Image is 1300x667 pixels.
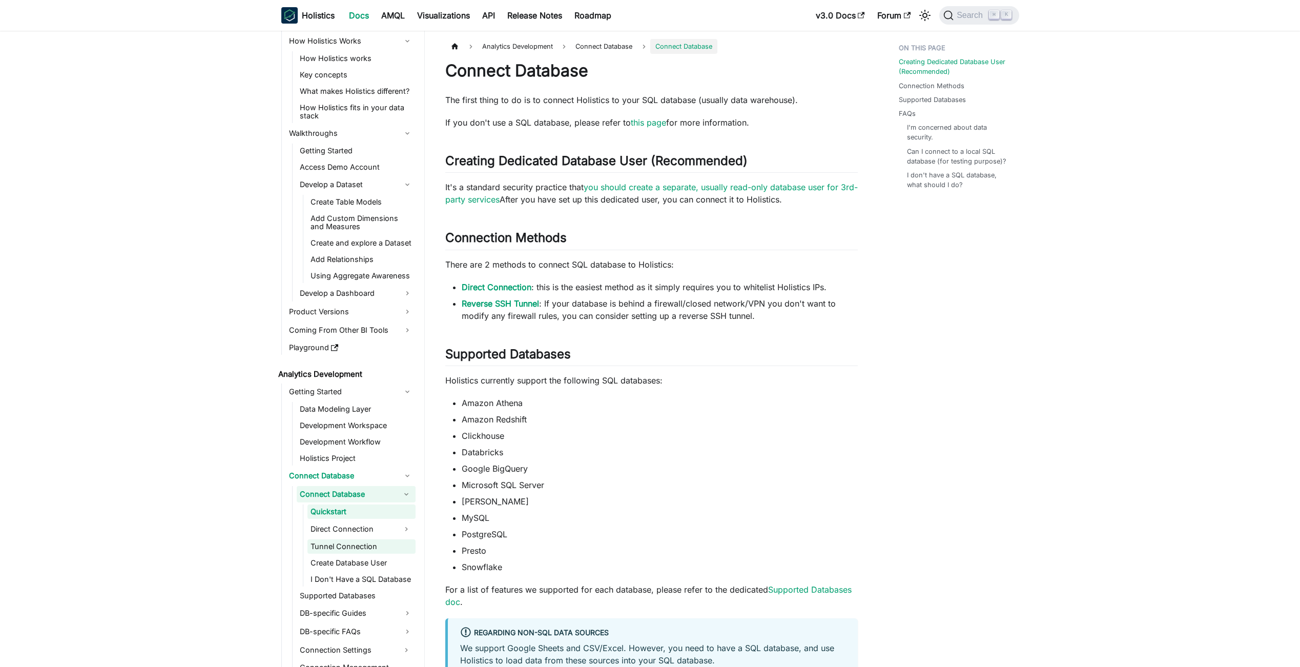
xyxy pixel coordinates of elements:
a: Key concepts [297,68,416,82]
a: Holistics Project [297,451,416,466]
p: The first thing to do is to connect Holistics to your SQL database (usually data warehouse). [445,94,858,106]
a: Can I connect to a local SQL database (for testing purpose)? [907,147,1009,166]
a: Connect Database [297,486,397,502]
kbd: ⌘ [989,10,999,19]
a: v3.0 Docs [810,7,871,24]
a: How Holistics fits in your data stack [297,100,416,123]
a: Forum [871,7,917,24]
a: Tunnel Connection [307,539,416,554]
a: Product Versions [286,304,416,320]
a: Add Custom Dimensions and Measures [307,211,416,234]
a: Connect Database [286,468,416,484]
a: Creating Dedicated Database User (Recommended) [899,57,1013,76]
img: Holistics [281,7,298,24]
a: I don't have a SQL database, what should I do? [907,170,1009,190]
a: Getting Started [297,144,416,158]
span: Connect Database [650,39,717,54]
a: DB-specific FAQs [297,623,416,640]
p: If you don't use a SQL database, please refer to for more information. [445,116,858,129]
a: How Holistics works [297,51,416,66]
li: MySQL [462,512,858,524]
a: Development Workspace [297,418,416,433]
a: Create Database User [307,556,416,570]
a: Using Aggregate Awareness [307,269,416,283]
h2: Connection Methods [445,230,858,250]
button: Expand sidebar category 'Direct Connection' [397,521,416,537]
span: Analytics Development [477,39,558,54]
a: What makes Holistics different? [297,84,416,98]
button: Switch between dark and light mode (currently light mode) [917,7,933,24]
li: Amazon Athena [462,397,858,409]
p: There are 2 methods to connect SQL database to Holistics: [445,258,858,271]
p: It's a standard security practice that After you have set up this dedicated user, you can connect... [445,181,858,206]
a: Supported Databases [297,589,416,603]
h1: Connect Database [445,60,858,81]
a: Connection Methods [899,81,964,91]
a: Data Modeling Layer [297,402,416,416]
button: Expand sidebar category 'Connection Settings' [397,642,416,658]
a: FAQs [899,109,916,118]
a: Add Relationships [307,252,416,267]
nav: Breadcrumbs [445,39,858,54]
a: DB-specific Guides [297,605,416,621]
li: [PERSON_NAME] [462,495,858,508]
p: We support Google Sheets and CSV/Excel. However, you need to have a SQL database, and use Holisti... [460,642,845,666]
a: Reverse SSH Tunnel [462,298,539,309]
nav: Docs sidebar [271,31,425,667]
a: Direct Connection [307,521,397,537]
h2: Supported Databases [445,347,858,366]
li: Clickhouse [462,430,858,442]
a: Getting Started [286,383,416,400]
li: Google BigQuery [462,462,858,475]
a: you should create a separate, usually read-only database user for 3rd-party services [445,182,858,205]
a: Create Table Models [307,195,416,209]
li: PostgreSQL [462,528,858,540]
a: Direct Connection [462,282,531,292]
a: I'm concerned about data security. [907,123,1009,142]
a: Create and explore a Dataset [307,236,416,250]
li: Snowflake [462,561,858,573]
a: Analytics Development [275,367,416,381]
li: : If your database is behind a firewall/closed network/VPN you don't want to modify any firewall ... [462,297,858,322]
a: this page [631,117,666,128]
a: HolisticsHolistics [281,7,335,24]
button: Search (Command+K) [939,6,1019,25]
a: Docs [343,7,375,24]
div: Regarding non-SQL data sources [460,626,845,640]
a: I Don't Have a SQL Database [307,572,416,587]
a: Roadmap [568,7,617,24]
a: Develop a Dashboard [297,285,416,301]
a: API [476,7,501,24]
a: Release Notes [501,7,568,24]
p: Holistics currently support the following SQL databases: [445,374,858,387]
a: Access Demo Account [297,160,416,174]
button: Collapse sidebar category 'Connect Database' [397,486,416,502]
li: Presto [462,544,858,557]
a: Quickstart [307,504,416,519]
a: Supported Databases [899,95,966,105]
a: Develop a Dataset [297,176,416,193]
li: Microsoft SQL Server [462,479,858,491]
a: How Holistics Works [286,33,416,49]
li: : this is the easiest method as it simply requires you to whitelist Holistics IPs. [462,281,858,293]
a: Coming From Other BI Tools [286,322,416,338]
a: Development Workflow [297,435,416,449]
kbd: K [1001,10,1012,19]
span: Search [954,11,989,20]
a: AMQL [375,7,411,24]
li: Databricks [462,446,858,458]
a: Visualizations [411,7,476,24]
a: Supported Databases doc [445,584,852,607]
a: Home page [445,39,465,54]
h2: Creating Dedicated Database User (Recommended) [445,153,858,173]
a: Walkthroughs [286,125,416,142]
span: Connect Database [570,39,637,54]
a: Playground [286,340,416,355]
a: Connection Settings [297,642,397,658]
p: For a list of features we supported for each database, please refer to the dedicated . [445,583,858,608]
li: Amazon Redshift [462,413,858,426]
b: Holistics [302,9,335,22]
